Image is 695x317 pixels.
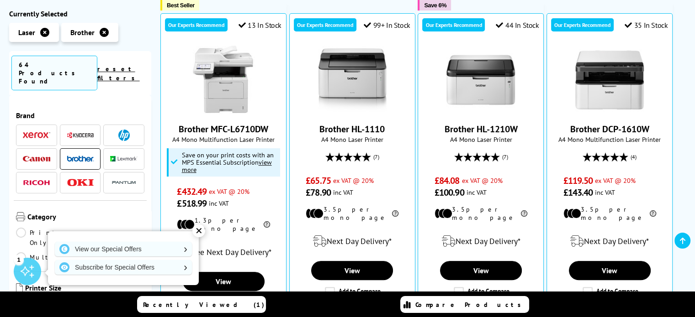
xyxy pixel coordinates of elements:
span: £84.08 [435,175,460,187]
div: Our Experts Recommend [294,18,356,31]
a: View [569,261,651,280]
img: Canon [23,156,50,162]
a: Brother DCP-1610W [575,107,644,116]
img: Pantum [110,177,138,188]
u: view more [182,158,272,174]
a: Brother HL-1110 [318,107,387,116]
img: Brother HL-1110 [318,46,387,114]
li: 3.5p per mono page [563,205,656,222]
div: modal_delivery [423,229,539,254]
a: Brother HL-1110 [319,123,385,135]
span: £432.49 [177,186,207,197]
span: inc VAT [595,188,615,197]
a: Subscribe for Special Offers [55,260,192,275]
span: £65.75 [306,175,331,187]
a: Xerox [23,130,50,141]
span: A4 Mono Laser Printer [423,135,539,144]
span: inc VAT [209,199,229,208]
div: modal_delivery [294,229,410,254]
span: Recently Viewed (1) [143,301,265,309]
span: inc VAT [467,188,487,197]
span: £518.99 [177,197,207,209]
span: (7) [373,148,379,166]
img: Category [16,212,25,221]
a: Recently Viewed (1) [137,296,266,313]
div: Our Experts Recommend [551,18,614,31]
img: OKI [67,179,94,187]
span: Brother [70,28,95,37]
div: 44 In Stock [496,21,539,30]
span: ex VAT @ 20% [333,176,374,185]
span: Category [27,212,144,223]
li: 3.5p per mono page [306,205,398,222]
div: 1 [14,255,24,265]
span: Printer Size [25,283,144,294]
li: 3.5p per mono page [435,205,527,222]
div: 35 In Stock [625,21,668,30]
div: Our Experts Recommend [422,18,485,31]
div: modal_delivery [165,239,281,265]
span: (7) [502,148,508,166]
span: A4 Mono Multifunction Laser Printer [552,135,668,144]
a: Lexmark [110,153,138,165]
li: 1.3p per mono page [177,216,270,233]
a: Compare Products [400,296,529,313]
div: 13 In Stock [239,21,281,30]
div: Currently Selected [9,9,151,18]
a: View our Special Offers [55,242,192,256]
img: HP [118,130,130,141]
a: Brother HL-1210W [446,107,515,116]
span: £78.90 [306,187,331,198]
a: View [311,261,393,280]
a: Brother MFC-L6710DW [189,107,258,116]
img: Kyocera [67,132,94,139]
a: View [440,261,522,280]
a: Brother DCP-1610W [570,123,649,135]
a: Brother HL-1210W [444,123,517,135]
span: A4 Mono Multifunction Laser Printer [165,135,281,144]
span: (4) [631,148,637,166]
span: Save 6% [424,2,446,9]
span: £119.50 [563,175,593,187]
span: ex VAT @ 20% [209,187,249,196]
img: Brother [67,156,94,162]
span: £143.40 [563,187,593,198]
a: Print Only [16,228,80,248]
label: Add to Compare [325,287,381,297]
a: HP [110,130,138,141]
span: Save on your print costs with an MPS Essential Subscription [182,151,274,174]
span: A4 Mono Laser Printer [294,135,410,144]
span: ex VAT @ 20% [595,176,636,185]
a: Kyocera [67,130,94,141]
a: Multifunction [16,252,116,262]
div: 99+ In Stock [364,21,410,30]
span: ex VAT @ 20% [462,176,502,185]
span: 64 Products Found [11,56,97,90]
a: View [183,272,265,291]
img: Brother MFC-L6710DW [189,46,258,114]
a: Brother [67,153,94,165]
label: Add to Compare [454,287,509,297]
label: Add to Compare [583,287,638,297]
a: Canon [23,153,50,165]
span: Compare Products [415,301,526,309]
div: Our Experts Recommend [165,18,228,31]
a: Pantum [110,177,138,188]
img: Printer Size [16,283,23,292]
img: Lexmark [110,156,138,162]
span: Best Seller [167,2,195,9]
span: £100.90 [435,187,464,198]
a: Ricoh [23,177,50,188]
img: Brother DCP-1610W [575,46,644,114]
img: Xerox [23,132,50,139]
div: ✕ [192,224,205,237]
span: Brand [16,111,144,120]
a: Brother MFC-L6710DW [179,123,268,135]
a: reset filters [97,65,140,82]
a: OKI [67,177,94,188]
span: inc VAT [333,188,353,197]
div: modal_delivery [552,229,668,254]
img: Brother HL-1210W [446,46,515,114]
img: Ricoh [23,180,50,185]
span: Laser [18,28,35,37]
